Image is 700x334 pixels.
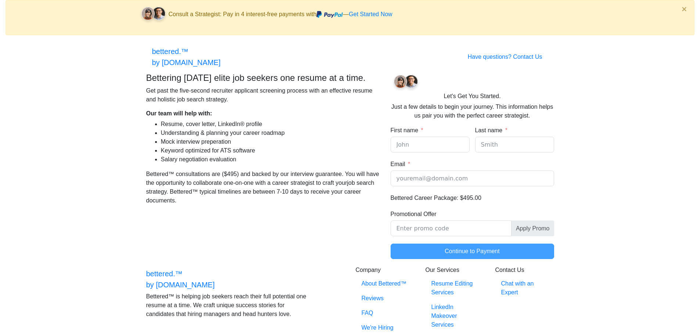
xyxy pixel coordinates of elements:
span: by [DOMAIN_NAME] [152,58,221,67]
img: paypal.svg [316,11,343,18]
button: Close [674,0,694,18]
a: About Bettered™ [356,276,414,291]
h6: Let's Get You Started. [391,93,554,100]
span: Consult a Strategist: Pay in 4 interest-free payments with — [169,11,392,17]
h6: Company [356,266,414,273]
span: Bettered Career Package: [391,195,459,201]
strong: Our team will help with: [146,110,212,116]
a: LinkedIn Makeover Services [426,300,484,332]
label: Promotional Offer [391,210,437,219]
li: Keyword optimized for ATS software [161,146,380,155]
p: Bettered™ is helping job seekers reach their full potential one resume at a time. We craft unique... [146,292,310,319]
a: Get Started Now [349,11,392,17]
li: Understanding & planning your career roadmap [161,129,380,137]
span: Apply Promo [511,220,554,236]
h6: Contact Us [495,266,554,273]
li: Salary negotiation evaluation [161,155,380,164]
a: bettered.™by [DOMAIN_NAME] [146,266,215,292]
span: by [DOMAIN_NAME] [146,281,215,289]
span: × [682,4,687,14]
input: Promotional Offer [391,220,511,236]
a: Reviews [356,291,414,306]
span: $495.00 [460,195,481,201]
a: Have questions? Contact Us [462,50,548,64]
a: Resume Editing Services [426,276,484,300]
p: Get past the five-second recruiter applicant screening process with an effective resume and holis... [146,86,380,104]
a: FAQ [356,306,414,320]
p: Bettered™ consultations are ($495) and backed by our interview guarantee. You will have the oppor... [146,170,380,205]
a: Chat with an Expert [495,276,554,300]
a: bettered.™by [DOMAIN_NAME] [152,44,221,70]
label: First name [391,126,423,135]
input: Email [391,170,554,186]
h6: Our Services [426,266,484,273]
button: Continue to Payment [391,244,554,259]
label: Email [391,160,410,169]
input: Smith [475,137,554,152]
img: client-faces.svg [138,5,169,25]
p: Just a few details to begin your journey. This information helps us pair you with the perfect car... [391,103,554,120]
label: Last name [475,126,507,135]
li: Resume, cover letter, LinkedIn® profile [161,120,380,129]
li: Mock interview preperation [161,137,380,146]
h4: Bettering [DATE] elite job seekers one resume at a time. [146,73,380,83]
input: John [391,137,470,152]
